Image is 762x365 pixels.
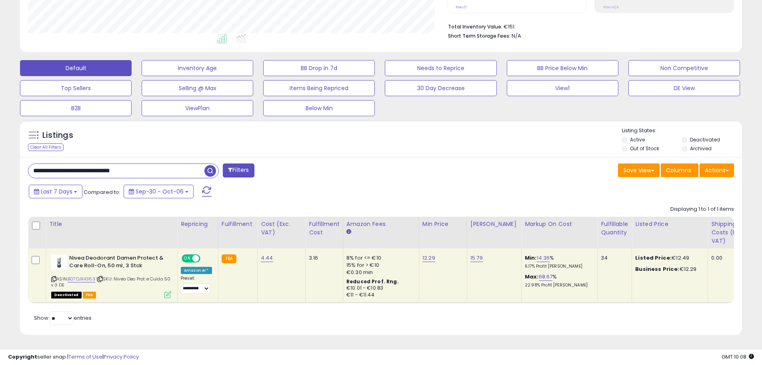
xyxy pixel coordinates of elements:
[29,185,82,198] button: Last 7 Days
[635,266,702,273] div: €12.29
[690,136,720,143] label: Deactivated
[448,21,728,31] li: €151
[51,292,82,298] span: All listings that are unavailable for purchase on Amazon for any reason other than out-of-stock
[142,100,253,116] button: ViewPlan
[261,220,302,237] div: Cost (Exc. VAT)
[525,264,591,269] p: 6.17% Profit [PERSON_NAME]
[635,265,679,273] b: Business Price:
[346,228,351,236] small: Amazon Fees.
[470,254,483,262] a: 15.79
[525,254,537,262] b: Min:
[181,276,212,294] div: Preset:
[700,163,734,177] button: Actions
[346,292,413,298] div: €11 - €11.44
[385,80,496,96] button: 30 Day Decrease
[448,23,502,30] b: Total Inventory Value:
[8,353,37,361] strong: Copyright
[8,353,139,361] div: seller snap | |
[42,130,73,141] h5: Listings
[181,220,215,228] div: Repricing
[601,254,626,262] div: 34
[34,314,92,322] span: Show: entries
[711,220,752,245] div: Shipping Costs (Exc. VAT)
[199,255,212,262] span: OFF
[346,269,413,276] div: €0.30 min
[346,254,413,262] div: 8% for <= €10
[507,60,618,76] button: BB Price Below Min
[603,5,619,10] small: Prev: N/A
[69,254,166,271] b: Nivea Deodorant Damen Protect & Care Roll-On, 50 ml, 3 Stck
[181,267,212,274] div: Amazon AI *
[182,255,192,262] span: ON
[41,188,72,196] span: Last 7 Days
[263,60,375,76] button: BB Drop in 7d
[309,220,340,237] div: Fulfillment Cost
[20,100,132,116] button: B2B
[83,292,96,298] span: FBA
[309,254,337,262] div: 3.16
[522,217,598,248] th: The percentage added to the cost of goods (COGS) that forms the calculator for Min & Max prices.
[507,80,618,96] button: View1
[670,206,734,213] div: Displaying 1 to 1 of 1 items
[68,276,95,282] a: B07DJK4363
[661,163,698,177] button: Columns
[136,188,184,196] span: Sep-30 - Oct-06
[618,163,660,177] button: Save View
[422,254,435,262] a: 12.29
[628,60,740,76] button: Non Competitive
[622,127,742,135] p: Listing States:
[635,254,702,262] div: €12.49
[525,273,591,288] div: %
[263,100,375,116] button: Below Min
[630,145,659,152] label: Out of Stock
[512,32,521,40] span: N/A
[470,220,518,228] div: [PERSON_NAME]
[690,145,712,152] label: Archived
[51,276,170,288] span: | SKU: Nivea Deo Prot e Cuida 50 x 3 DE
[601,220,628,237] div: Fulfillable Quantity
[263,80,375,96] button: Items Being Repriced
[635,254,672,262] b: Listed Price:
[711,254,750,262] div: 0.00
[51,254,171,297] div: ASIN:
[68,353,102,361] a: Terms of Use
[222,220,254,228] div: Fulfillment
[385,60,496,76] button: Needs to Reprice
[422,220,464,228] div: Min Price
[124,185,194,198] button: Sep-30 - Oct-06
[261,254,273,262] a: 4.44
[630,136,645,143] label: Active
[525,282,591,288] p: 22.98% Profit [PERSON_NAME]
[104,353,139,361] a: Privacy Policy
[51,254,67,270] img: 311HkBZATML._SL40_.jpg
[525,220,594,228] div: Markup on Cost
[539,273,553,281] a: 68.67
[28,143,64,151] div: Clear All Filters
[346,278,399,285] b: Reduced Prof. Rng.
[222,254,236,263] small: FBA
[20,80,132,96] button: Top Sellers
[49,220,174,228] div: Title
[223,163,254,177] button: Filters
[537,254,550,262] a: 14.36
[666,166,691,174] span: Columns
[346,220,416,228] div: Amazon Fees
[456,5,467,10] small: Prev: 0
[346,262,413,269] div: 15% for > €10
[20,60,132,76] button: Default
[142,60,253,76] button: Inventory Age
[628,80,740,96] button: DE View
[346,285,413,292] div: €10.01 - €10.83
[84,188,120,196] span: Compared to:
[525,273,539,280] b: Max:
[525,254,591,269] div: %
[448,32,510,39] b: Short Term Storage Fees:
[722,353,754,361] span: 2025-10-14 10:08 GMT
[142,80,253,96] button: Selling @ Max
[635,220,704,228] div: Listed Price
